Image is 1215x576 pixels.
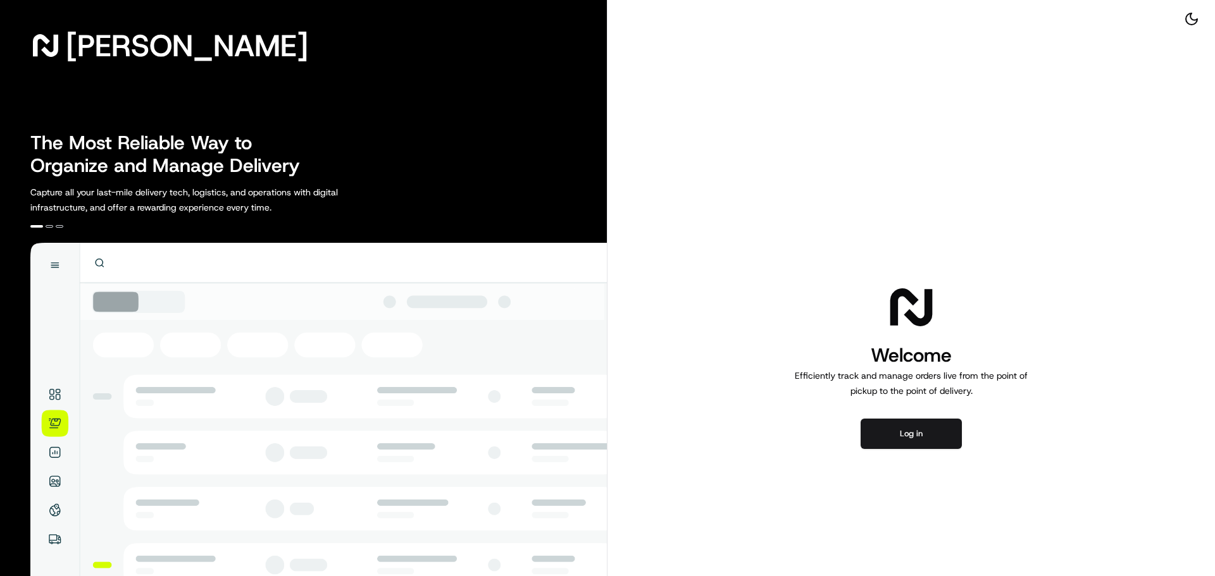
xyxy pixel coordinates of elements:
[66,33,308,58] span: [PERSON_NAME]
[861,419,962,449] button: Log in
[790,343,1033,368] h1: Welcome
[790,368,1033,398] p: Efficiently track and manage orders live from the point of pickup to the point of delivery.
[30,132,314,177] h2: The Most Reliable Way to Organize and Manage Delivery
[30,185,395,215] p: Capture all your last-mile delivery tech, logistics, and operations with digital infrastructure, ...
